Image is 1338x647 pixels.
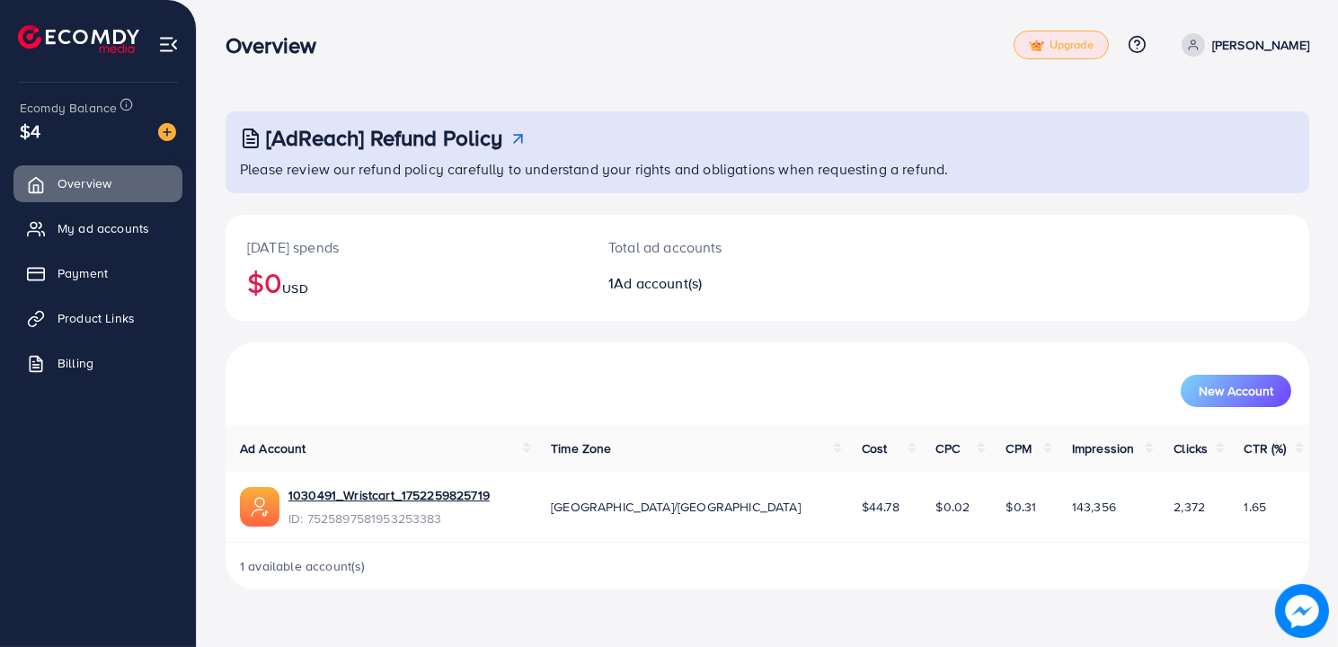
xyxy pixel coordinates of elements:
[1072,439,1135,457] span: Impression
[240,557,366,575] span: 1 available account(s)
[18,25,139,53] img: logo
[266,125,503,151] h3: [AdReach] Refund Policy
[13,165,182,201] a: Overview
[551,498,801,516] span: [GEOGRAPHIC_DATA]/[GEOGRAPHIC_DATA]
[1014,31,1109,59] a: tickUpgrade
[936,498,970,516] span: $0.02
[1245,498,1267,516] span: 1.65
[158,34,179,55] img: menu
[226,32,331,58] h3: Overview
[58,174,111,192] span: Overview
[1006,498,1036,516] span: $0.31
[1245,439,1287,457] span: CTR (%)
[608,236,837,258] p: Total ad accounts
[1006,439,1031,457] span: CPM
[1181,375,1291,407] button: New Account
[936,439,960,457] span: CPC
[247,265,565,299] h2: $0
[862,498,899,516] span: $44.78
[1072,498,1116,516] span: 143,356
[58,264,108,282] span: Payment
[614,273,702,293] span: Ad account(s)
[1029,40,1044,52] img: tick
[240,439,306,457] span: Ad Account
[1029,39,1094,52] span: Upgrade
[247,236,565,258] p: [DATE] spends
[240,158,1298,180] p: Please review our refund policy carefully to understand your rights and obligations when requesti...
[58,354,93,372] span: Billing
[282,279,307,297] span: USD
[1174,498,1205,516] span: 2,372
[13,255,182,291] a: Payment
[288,486,490,504] a: 1030491_Wristcart_1752259825719
[240,487,279,527] img: ic-ads-acc.e4c84228.svg
[20,99,117,117] span: Ecomdy Balance
[58,219,149,237] span: My ad accounts
[1199,385,1273,397] span: New Account
[862,439,888,457] span: Cost
[20,118,40,144] span: $4
[58,309,135,327] span: Product Links
[1174,439,1208,457] span: Clicks
[13,210,182,246] a: My ad accounts
[13,300,182,336] a: Product Links
[551,439,611,457] span: Time Zone
[288,510,490,527] span: ID: 7525897581953253383
[13,345,182,381] a: Billing
[158,123,176,141] img: image
[1174,33,1309,57] a: [PERSON_NAME]
[1212,34,1309,56] p: [PERSON_NAME]
[1275,584,1329,638] img: image
[608,275,837,292] h2: 1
